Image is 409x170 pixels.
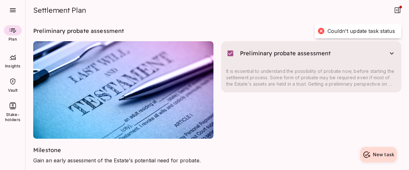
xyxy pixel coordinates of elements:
[33,27,124,35] span: Preliminary probate assessment
[33,157,201,164] span: Gain an early assessment of the Estate's potential need for probate.
[33,41,213,139] img: settlement-plan
[33,146,61,154] span: Milestone
[9,37,17,42] span: Plan
[33,6,86,15] span: Settlement Plan
[221,41,401,92] div: Preliminary probate assessmentIt is essential to understand the possibility of probate now, befor...
[8,88,18,93] span: Vault
[226,68,396,87] p: It is essential to understand the possibility of probate now, before starting the settlement proc...
[240,50,331,57] span: Preliminary probate assessment
[328,28,395,35] div: Couldn't update task status
[360,147,397,162] button: New task
[373,152,394,157] span: New task
[1,49,24,72] div: Insights
[1,64,24,69] span: Insights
